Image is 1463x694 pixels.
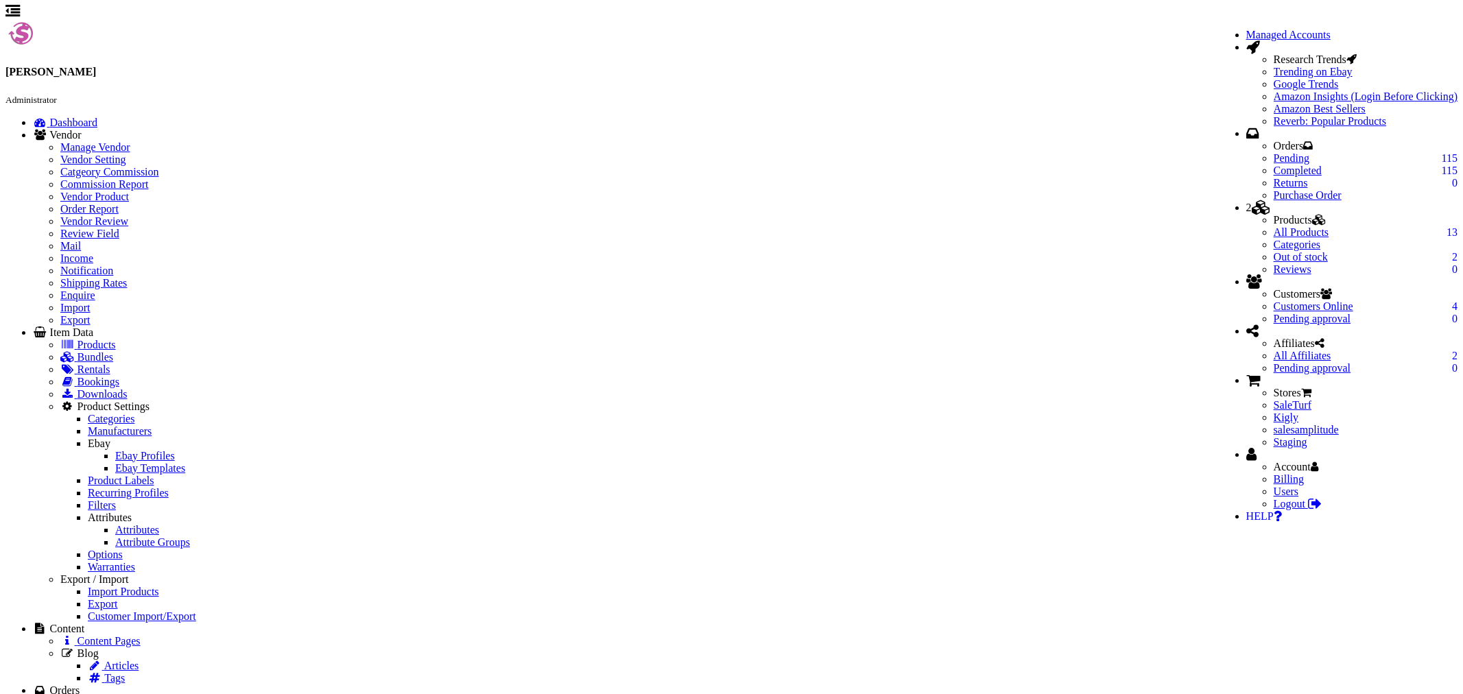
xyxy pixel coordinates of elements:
[78,635,141,647] span: Content Pages
[88,598,118,610] a: Export
[1452,251,1458,263] span: 2
[115,536,190,548] a: Attribute Groups
[1274,313,1351,324] a: 0Pending approval
[1274,498,1305,510] span: Logout
[1246,202,1252,214] span: 2
[1274,498,1322,510] a: Logout
[78,647,99,659] span: Blog
[1274,436,1307,448] a: Staging
[50,117,97,128] span: Dashboard
[115,524,159,536] a: Attributes
[60,265,113,276] a: Notification
[78,388,128,400] span: Downloads
[1452,350,1458,362] span: 2
[1274,288,1458,300] li: Customers
[1452,362,1458,374] span: 0
[88,512,132,523] a: Attributes
[60,178,148,190] a: Commission Report
[50,623,85,634] span: Content
[88,660,139,671] a: Articles
[1274,424,1339,435] a: salesamplitude
[60,573,129,585] a: Export / Import
[60,166,159,178] a: Catgeory Commission
[60,228,119,239] a: Review Field
[1442,165,1458,177] span: 115
[1274,461,1458,473] li: Account
[1274,165,1322,176] a: 115Completed
[1274,300,1353,312] a: 4Customers Online
[60,376,119,387] a: Bookings
[60,252,93,264] a: Income
[1274,399,1311,411] a: SaleTurf
[88,561,135,573] a: Warranties
[1452,300,1458,313] span: 4
[60,314,91,326] a: Export
[88,438,110,449] a: Ebay
[60,141,130,153] a: Manage Vendor
[88,425,152,437] a: Manufacturers
[78,363,110,375] span: Rentals
[78,339,116,350] span: Products
[49,129,81,141] span: Vendor
[5,66,1458,78] h4: [PERSON_NAME]
[1274,387,1458,399] li: Stores
[60,339,116,350] a: Products
[88,487,169,499] a: Recurring Profiles
[60,240,81,252] a: Mail
[60,191,129,202] a: Vendor Product
[88,413,134,424] a: Categories
[60,289,95,301] a: Enquire
[1274,263,1311,275] a: 0Reviews
[1246,510,1274,523] span: HELP
[88,610,196,622] a: Customer Import/Export
[1274,66,1458,78] a: Trending on Ebay
[88,672,125,684] a: Tags
[104,660,139,671] span: Articles
[1452,313,1458,325] span: 0
[60,302,91,313] a: Import
[78,400,150,412] span: Product Settings
[60,388,127,400] a: Downloads
[1274,337,1458,350] li: Affiliates
[50,326,94,338] span: Item Data
[1274,510,1282,522] a: HELP
[1274,239,1320,250] a: Categories
[60,203,119,215] a: Order Report
[1274,350,1331,361] a: 2All Affiliates
[88,549,123,560] a: Options
[88,475,154,486] a: Product Labels
[1274,411,1298,423] a: Kigly
[1274,486,1298,497] a: Users
[60,277,127,289] a: Shipping Rates
[1274,362,1351,374] a: 0Pending approval
[1274,115,1458,128] a: Reverb: Popular Products
[1447,226,1458,239] span: 13
[1452,263,1458,276] span: 0
[5,18,36,49] img: joshlucio05
[78,351,113,363] span: Bundles
[60,635,141,647] a: Content Pages
[1274,140,1458,152] li: Orders
[1274,91,1458,103] a: Amazon Insights (Login Before Clicking)
[60,363,110,375] a: Rentals
[1442,152,1458,165] span: 115
[88,586,159,597] a: Import Products
[60,215,128,227] a: Vendor Review
[60,154,126,165] a: Vendor Setting
[115,462,185,474] a: Ebay Templates
[1274,214,1458,226] li: Products
[1274,103,1458,115] a: Amazon Best Sellers
[1274,251,1328,263] a: 2Out of stock
[88,499,116,511] a: Filters
[78,376,119,387] span: Bookings
[1274,226,1329,238] a: 13All Products
[1274,473,1304,485] a: Billing
[115,450,175,462] a: Ebay Profiles
[1246,29,1331,40] a: Managed Accounts
[1274,78,1458,91] a: Google Trends
[5,95,57,105] small: Administrator
[1274,152,1458,165] a: 115Pending
[104,672,125,684] span: Tags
